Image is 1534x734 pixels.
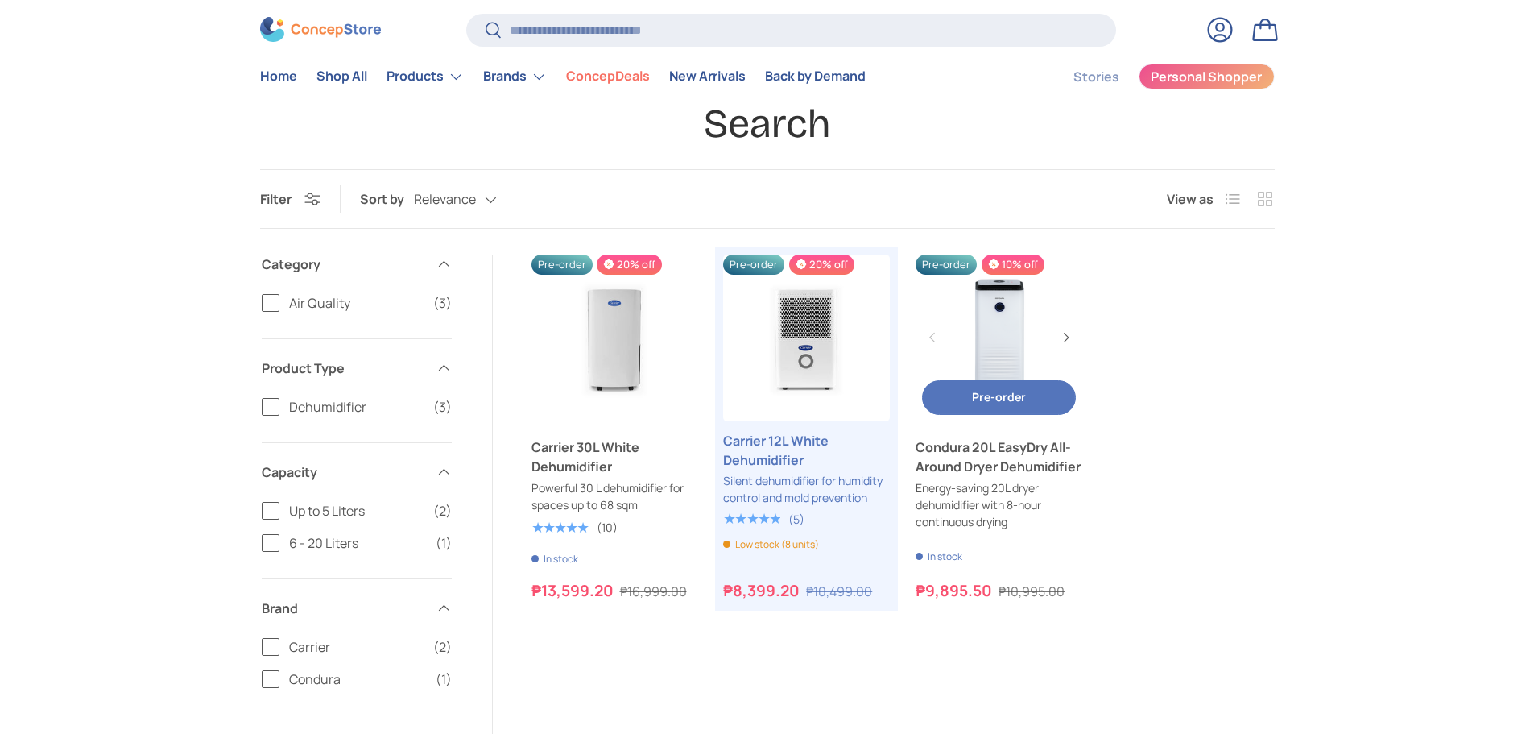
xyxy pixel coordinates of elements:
span: (1) [436,670,452,689]
span: (3) [433,293,452,313]
span: (1) [436,533,452,553]
a: Carrier 30L White Dehumidifier [531,255,698,421]
span: Carrier [289,637,424,657]
a: Carrier 12L White Dehumidifier [723,431,890,470]
span: 20% off [789,255,854,275]
span: Pre-order [531,255,593,275]
button: Relevance [414,185,529,214]
button: Filter [260,190,320,208]
span: Personal Shopper [1151,71,1262,84]
img: ConcepStore [260,18,381,43]
span: (2) [433,501,452,520]
span: Category [262,255,426,274]
span: Pre-order [723,255,784,275]
span: Dehumidifier [289,397,424,417]
span: Condura [289,670,426,689]
span: Pre-order [972,389,1026,404]
span: Up to 5 Liters [289,501,424,520]
a: Shop All [316,61,367,93]
a: Home [260,61,297,93]
a: Carrier 30L White Dehumidifier [531,437,698,476]
span: Capacity [262,462,426,482]
span: Air Quality [289,293,424,313]
a: Condura 20L EasyDry All-Around Dryer Dehumidifier [916,255,1082,421]
summary: Category [262,235,452,293]
label: Sort by [360,189,414,209]
a: Back by Demand [765,61,866,93]
a: Stories [1073,61,1119,93]
span: Brand [262,599,426,618]
span: (3) [433,397,452,417]
span: 20% off [597,255,662,275]
span: View as [1167,189,1214,209]
span: Product Type [262,359,426,378]
a: ConcepDeals [566,61,650,93]
summary: Capacity [262,443,452,501]
span: 10% off [982,255,1044,275]
summary: Brands [473,60,556,93]
summary: Product Type [262,339,452,397]
span: 6 - 20 Liters [289,533,426,553]
nav: Primary [260,60,866,93]
h1: Search [260,99,1275,149]
span: Relevance [414,192,476,207]
button: Pre-order [922,380,1076,415]
a: Condura 20L EasyDry All-Around Dryer Dehumidifier [916,437,1082,476]
span: (2) [433,637,452,657]
summary: Brand [262,579,452,637]
a: New Arrivals [669,61,746,93]
span: Pre-order [916,255,977,275]
span: Filter [260,190,292,208]
a: Personal Shopper [1139,64,1275,89]
summary: Products [377,60,473,93]
a: Carrier 12L White Dehumidifier [723,255,890,421]
nav: Secondary [1035,60,1275,93]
